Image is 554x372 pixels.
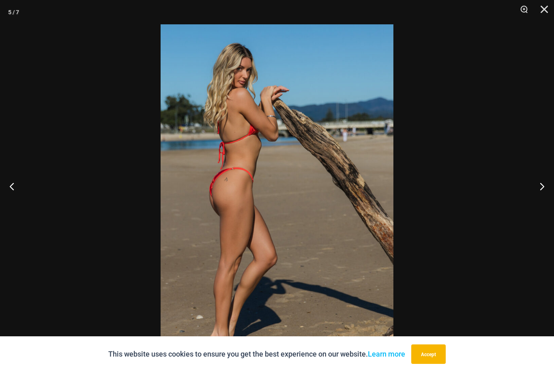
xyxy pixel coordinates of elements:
[411,344,446,364] button: Accept
[8,6,19,18] div: 5 / 7
[368,350,405,358] a: Learn more
[524,166,554,206] button: Next
[108,348,405,360] p: This website uses cookies to ensure you get the best experience on our website.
